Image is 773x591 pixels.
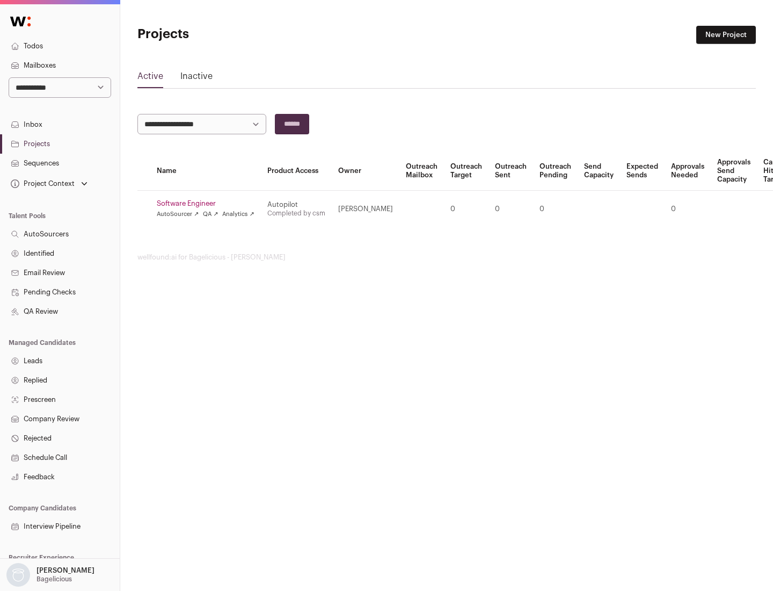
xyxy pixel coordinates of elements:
[488,152,533,191] th: Outreach Sent
[203,210,218,219] a: QA ↗
[222,210,254,219] a: Analytics ↗
[488,191,533,228] td: 0
[4,11,37,32] img: Wellfound
[9,176,90,191] button: Open dropdown
[180,70,213,87] a: Inactive
[267,200,325,209] div: Autopilot
[711,152,757,191] th: Approvals Send Capacity
[696,26,756,44] a: New Project
[533,191,578,228] td: 0
[578,152,620,191] th: Send Capacity
[267,210,325,217] a: Completed by csm
[137,26,344,43] h1: Projects
[332,152,399,191] th: Owner
[444,152,488,191] th: Outreach Target
[137,70,163,87] a: Active
[4,563,97,587] button: Open dropdown
[157,199,254,208] a: Software Engineer
[37,566,94,575] p: [PERSON_NAME]
[261,152,332,191] th: Product Access
[37,575,72,583] p: Bagelicious
[620,152,665,191] th: Expected Sends
[157,210,199,219] a: AutoSourcer ↗
[9,179,75,188] div: Project Context
[332,191,399,228] td: [PERSON_NAME]
[533,152,578,191] th: Outreach Pending
[150,152,261,191] th: Name
[665,152,711,191] th: Approvals Needed
[444,191,488,228] td: 0
[665,191,711,228] td: 0
[137,253,756,262] footer: wellfound:ai for Bagelicious - [PERSON_NAME]
[399,152,444,191] th: Outreach Mailbox
[6,563,30,587] img: nopic.png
